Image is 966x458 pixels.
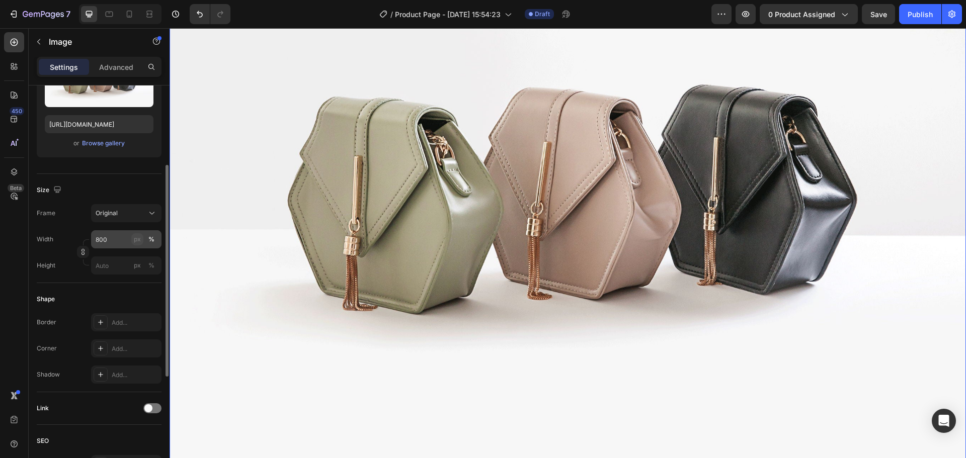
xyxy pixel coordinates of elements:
[145,233,157,245] button: px
[932,409,956,433] div: Open Intercom Messenger
[8,184,24,192] div: Beta
[862,4,895,24] button: Save
[91,256,162,274] input: px%
[91,204,162,222] button: Original
[73,137,79,149] span: or
[37,261,55,270] label: Height
[768,9,835,20] span: 0 product assigned
[37,370,60,379] div: Shadow
[91,230,162,248] input: px%
[899,4,941,24] button: Publish
[37,344,57,353] div: Corner
[49,36,134,48] p: Image
[535,10,550,19] span: Draft
[112,318,159,327] div: Add...
[37,436,49,445] div: SEO
[37,209,55,218] label: Frame
[131,259,143,271] button: %
[37,235,53,244] label: Width
[4,4,75,24] button: 7
[37,184,63,197] div: Size
[134,235,141,244] div: px
[131,233,143,245] button: %
[37,295,55,304] div: Shape
[82,138,125,148] button: Browse gallery
[134,261,141,270] div: px
[148,261,154,270] div: %
[112,344,159,353] div: Add...
[45,115,153,133] input: https://example.com/image.jpg
[50,62,78,72] p: Settings
[870,10,887,19] span: Save
[96,209,118,218] span: Original
[170,28,966,458] iframe: Design area
[37,404,49,413] div: Link
[66,8,70,20] p: 7
[82,139,125,148] div: Browse gallery
[908,9,933,20] div: Publish
[760,4,858,24] button: 0 product assigned
[190,4,230,24] div: Undo/Redo
[390,9,393,20] span: /
[145,259,157,271] button: px
[10,107,24,115] div: 450
[148,235,154,244] div: %
[112,371,159,380] div: Add...
[395,9,501,20] span: Product Page - [DATE] 15:54:23
[99,62,133,72] p: Advanced
[37,318,56,327] div: Border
